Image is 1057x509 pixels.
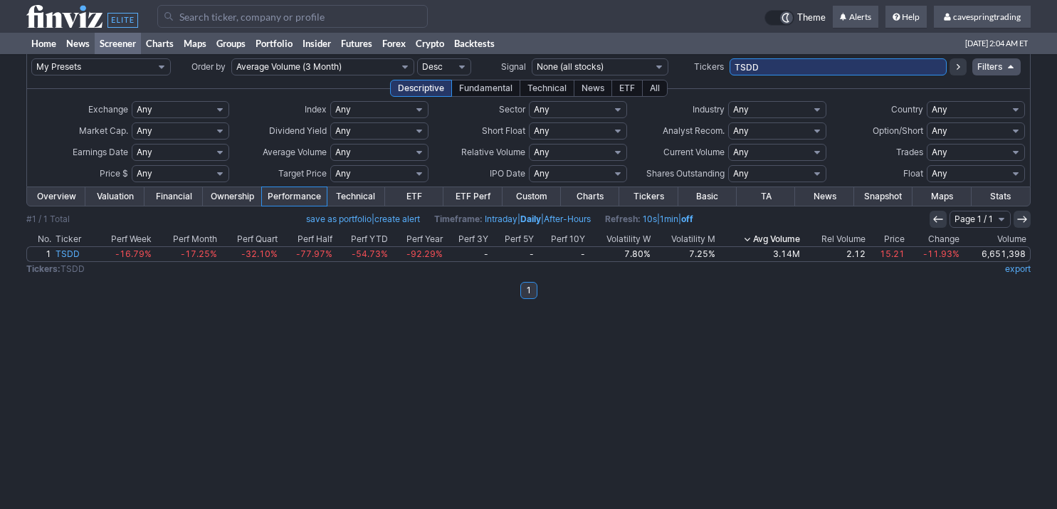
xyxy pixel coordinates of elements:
[449,33,500,54] a: Backtests
[390,80,452,97] div: Descriptive
[802,232,868,246] th: Rel Volume
[903,168,923,179] span: Float
[406,248,443,259] span: -92.29%
[26,33,61,54] a: Home
[461,147,525,157] span: Relative Volume
[269,125,327,136] span: Dividend Yield
[306,212,420,226] span: |
[434,214,483,224] b: Timeframe:
[868,232,907,246] th: Price
[891,104,923,115] span: Country
[536,232,588,246] th: Perf 10Y
[642,80,668,97] div: All
[53,232,94,246] th: Ticker
[501,61,526,72] span: Signal
[141,33,179,54] a: Charts
[181,248,217,259] span: -17.25%
[663,125,725,136] span: Analyst Recom.
[717,232,802,246] th: Avg Volume
[934,6,1031,28] a: cavespringtrading
[335,247,390,261] a: -54.73%
[411,33,449,54] a: Crypto
[95,33,141,54] a: Screener
[443,187,502,206] a: ETF Perf
[536,247,588,261] a: -
[26,232,53,246] th: No.
[587,247,653,261] a: 7.80%
[157,5,428,28] input: Search
[377,33,411,54] a: Forex
[73,147,128,157] span: Earnings Date
[280,232,335,246] th: Perf Half
[219,247,280,261] a: -32.10%
[93,247,154,261] a: -16.79%
[385,187,443,206] a: ETF
[854,187,913,206] a: Snapshot
[390,247,445,261] a: -92.29%
[93,232,154,246] th: Perf Week
[962,247,1030,261] a: 6,651,398
[896,147,923,157] span: Trades
[868,247,907,261] a: 15.21
[85,187,144,206] a: Valuation
[211,33,251,54] a: Groups
[972,58,1021,75] a: Filters
[913,187,971,206] a: Maps
[263,147,327,157] span: Average Volume
[26,263,61,274] b: Tickers:
[646,168,725,179] span: Shares Outstanding
[764,10,826,26] a: Theme
[962,232,1031,246] th: Volume
[678,187,737,206] a: Basic
[527,282,531,299] b: 1
[352,248,388,259] span: -54.73%
[574,80,612,97] div: News
[490,168,525,179] span: IPO Date
[100,168,128,179] span: Price $
[797,10,826,26] span: Theme
[1005,263,1031,274] a: export
[880,248,905,259] span: 15.21
[296,248,332,259] span: -77.97%
[26,262,724,276] td: TSDD
[203,187,261,206] a: Ownership
[802,247,868,261] a: 2.12
[520,80,574,97] div: Technical
[490,247,535,261] a: -
[88,104,128,115] span: Exchange
[154,232,219,246] th: Perf Month
[27,247,53,261] a: 1
[605,214,641,224] b: Refresh:
[717,247,802,261] a: 3.14M
[280,247,335,261] a: -77.97%
[693,104,725,115] span: Industry
[179,33,211,54] a: Maps
[873,125,923,136] span: Option/Short
[520,214,541,224] a: Daily
[490,232,535,246] th: Perf 5Y
[327,187,385,206] a: Technical
[191,61,226,72] span: Order by
[298,33,336,54] a: Insider
[907,247,962,261] a: -11.93%
[605,212,693,226] span: | |
[561,187,619,206] a: Charts
[390,232,445,246] th: Perf Year
[336,33,377,54] a: Futures
[115,248,152,259] span: -16.79%
[833,6,878,28] a: Alerts
[445,232,491,246] th: Perf 3Y
[653,232,718,246] th: Volatility M
[434,212,591,226] span: | |
[305,104,327,115] span: Index
[795,187,853,206] a: News
[335,232,390,246] th: Perf YTD
[27,187,85,206] a: Overview
[61,33,95,54] a: News
[154,247,219,261] a: -17.25%
[53,247,94,261] a: TSDD
[219,232,280,246] th: Perf Quart
[663,147,725,157] span: Current Volume
[587,232,653,246] th: Volatility W
[923,248,959,259] span: -11.93%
